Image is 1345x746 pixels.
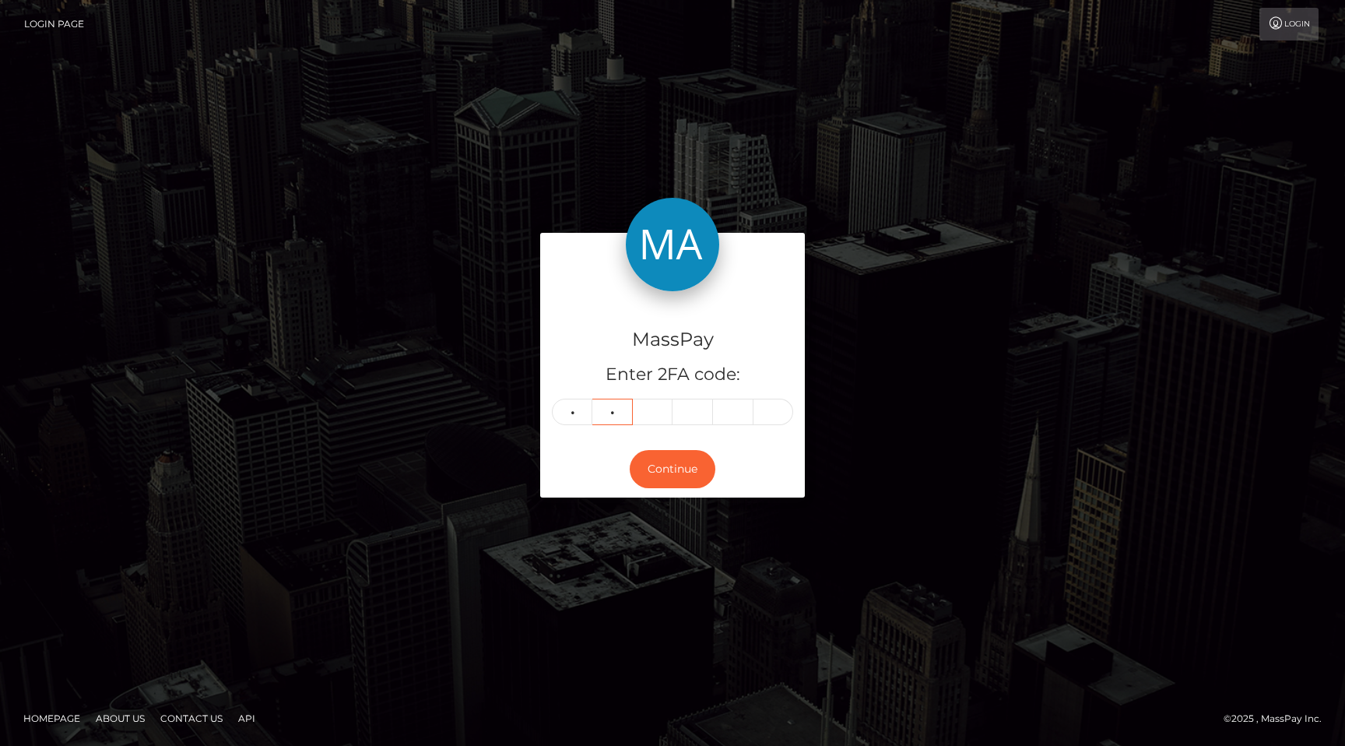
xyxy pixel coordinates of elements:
[630,450,715,488] button: Continue
[552,363,793,387] h5: Enter 2FA code:
[24,8,84,40] a: Login Page
[154,706,229,730] a: Contact Us
[17,706,86,730] a: Homepage
[552,326,793,354] h4: MassPay
[626,198,719,291] img: MassPay
[90,706,151,730] a: About Us
[232,706,262,730] a: API
[1224,710,1333,727] div: © 2025 , MassPay Inc.
[1259,8,1319,40] a: Login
